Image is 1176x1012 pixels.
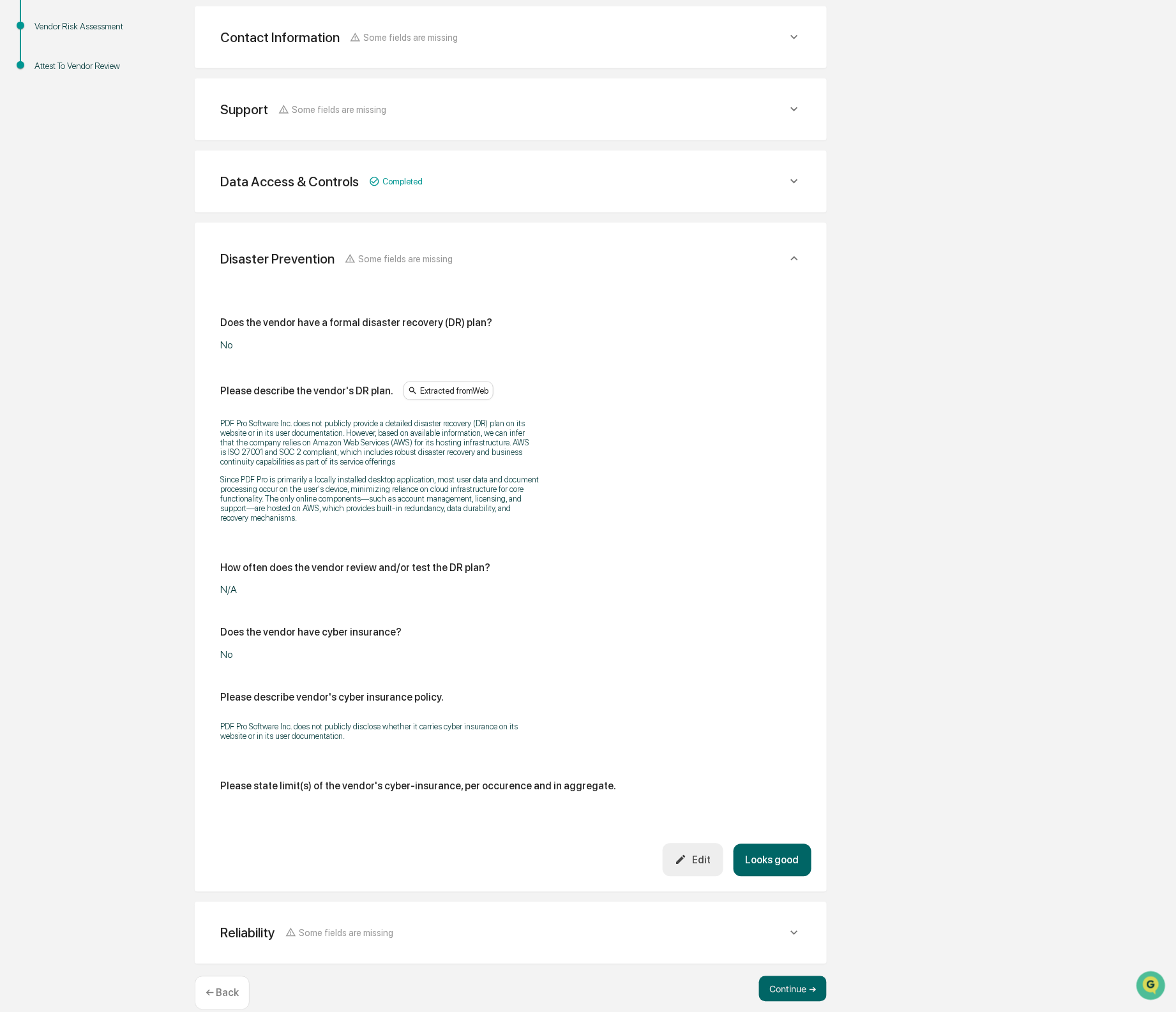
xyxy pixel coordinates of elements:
[26,209,36,220] img: 1746055101610-c473b297-6a78-478c-a979-82029cc54cd1
[220,101,268,117] div: Support
[8,257,87,279] a: 🖐️Preclearance
[220,584,539,596] div: N/A
[220,174,359,190] div: Data Access & Controls
[34,59,139,73] div: Attest To Vendor Review
[359,253,453,264] span: Some fields are missing
[220,29,340,45] div: Contact Information
[220,649,539,661] div: No
[734,844,811,877] button: Looks good
[57,111,176,121] div: We're available if you need us!
[220,692,444,704] div: Please describe vendor's cyber insurance policy.
[1135,970,1170,1004] iframe: Open customer support
[220,251,335,267] div: Disaster Prevention
[403,382,494,401] div: Extracted from Web
[210,279,811,877] div: Service InformationCompleted
[26,286,80,299] span: Data Lookup
[26,175,36,185] img: 1746055101610-c473b297-6a78-478c-a979-82029cc54cd1
[13,263,23,273] div: 🖐️
[57,98,209,111] div: Start new chat
[13,142,86,153] div: Past conversations
[220,722,539,741] p: PDF Pro Software Inc. does not publicly disclose whether it carries cyber insurance on its websit...
[13,197,33,217] img: Jack Rasmussen
[383,177,423,186] span: Completed
[105,262,158,274] span: Attestations
[220,475,539,523] p: Since PDF Pro is primarily a locally installed desktop application, most user data and document p...
[675,854,711,866] div: Edit
[220,780,616,792] div: Please state limit(s) of the vendor's cyber-insurance, per occurence and in aggregate.
[13,27,232,48] p: How can we help?
[40,174,103,184] span: [PERSON_NAME]
[26,262,82,274] span: Preclearance
[759,976,827,1002] button: Continue ➔
[27,98,50,121] img: 8933085812038_c878075ebb4cc5468115_72.jpg
[93,263,103,273] div: 🗄️
[210,238,811,279] div: Disaster PreventionSome fields are missing
[220,627,402,639] div: Does the vendor have cyber insurance?
[40,209,103,219] span: [PERSON_NAME]
[210,22,811,53] div: Contact InformationSome fields are missing
[217,102,232,117] button: Start new chat
[8,281,86,304] a: 🔎Data Lookup
[127,317,155,327] span: Pylon
[292,104,387,115] span: Some fields are missing
[210,918,811,949] div: ReliabilitySome fields are missing
[90,316,155,327] a: Powered byPylon
[663,844,723,876] button: Edit
[106,174,110,184] span: •
[220,562,490,574] div: How often does the vendor review and/or test the DR plan?
[106,209,110,219] span: •
[113,174,139,184] span: [DATE]
[299,928,394,939] span: Some fields are missing
[13,287,23,297] div: 🔎
[87,257,163,279] a: 🗄️Attestations
[364,32,458,43] span: Some fields are missing
[13,162,33,182] img: Jack Rasmussen
[220,925,275,941] div: Reliability
[113,209,139,219] span: [DATE]
[210,94,811,125] div: SupportSome fields are missing
[220,316,492,329] div: Does the vendor have a formal disaster recovery (DR) plan?
[13,98,36,121] img: 1746055101610-c473b297-6a78-478c-a979-82029cc54cd1
[220,419,539,466] p: PDF Pro Software Inc. does not publicly provide a detailed disaster recovery (DR) plan on its web...
[220,385,393,397] div: Please describe the vendor's DR plan.
[220,339,539,351] div: No
[198,140,232,155] button: See all
[210,166,811,197] div: Data Access & ControlsCompleted
[206,987,239,999] p: ← Back
[34,20,139,33] div: Vendor Risk Assessment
